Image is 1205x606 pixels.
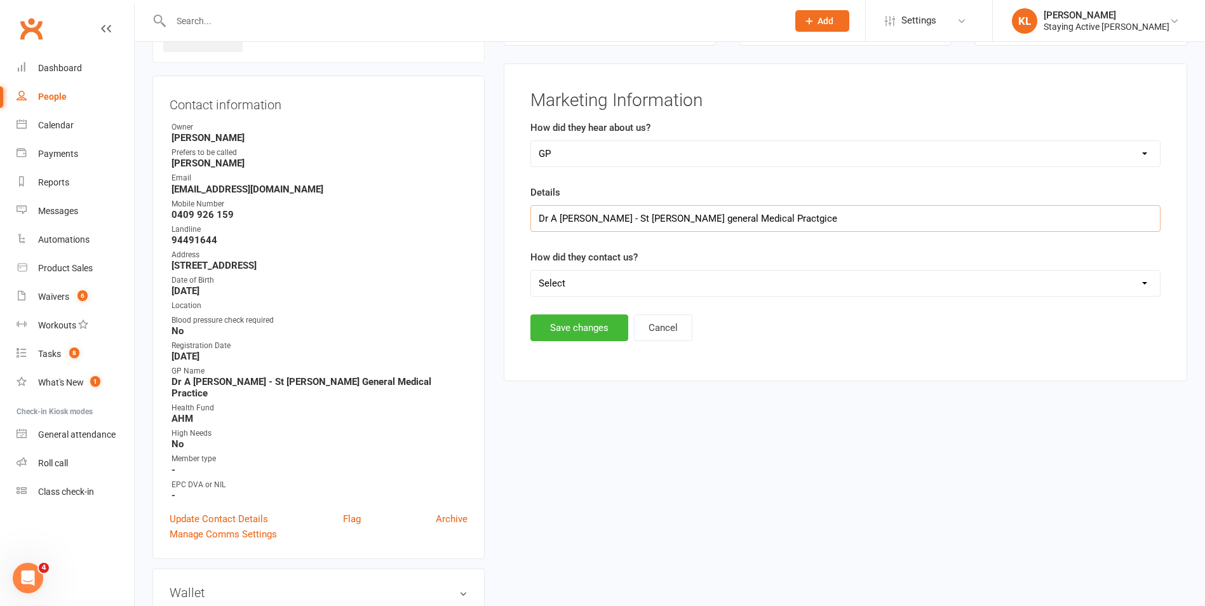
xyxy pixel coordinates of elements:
div: EPC DVA or NIL [172,479,468,491]
div: Location [172,300,468,312]
a: Product Sales [17,254,134,283]
button: Cancel [634,314,692,341]
div: Payments [38,149,78,159]
span: Add [818,16,833,26]
span: 1 [90,376,100,387]
strong: - [172,464,468,476]
span: 8 [69,347,79,358]
div: Class check-in [38,487,94,497]
div: Health Fund [172,402,468,414]
div: Landline [172,224,468,236]
strong: No [172,325,468,337]
div: Workouts [38,320,76,330]
input: Search... [167,12,779,30]
div: [PERSON_NAME] [1044,10,1169,21]
strong: [EMAIL_ADDRESS][DOMAIN_NAME] [172,184,468,195]
strong: - [172,490,468,501]
label: How did they contact us? [530,250,638,265]
strong: [DATE] [172,285,468,297]
h3: Marketing Information [530,91,1161,111]
a: Manage Comms Settings [170,527,277,542]
strong: 0409 926 159 [172,209,468,220]
a: People [17,83,134,111]
a: Calendar [17,111,134,140]
div: What's New [38,377,84,387]
strong: [PERSON_NAME] [172,158,468,169]
a: Dashboard [17,54,134,83]
div: High Needs [172,428,468,440]
div: People [38,91,67,102]
a: Tasks 8 [17,340,134,368]
div: Product Sales [38,263,93,273]
a: What's New1 [17,368,134,397]
div: KL [1012,8,1037,34]
strong: No [172,438,468,450]
input: Details [530,205,1161,232]
div: Owner [172,121,468,133]
a: Messages [17,197,134,226]
a: Archive [436,511,468,527]
div: Blood pressure check required [172,314,468,327]
a: Automations [17,226,134,254]
strong: [PERSON_NAME] [172,132,468,144]
h3: Contact information [170,93,468,112]
div: Member type [172,453,468,465]
span: 6 [77,290,88,301]
div: Address [172,249,468,261]
iframe: Intercom live chat [13,563,43,593]
strong: AHM [172,413,468,424]
a: Reports [17,168,134,197]
div: General attendance [38,429,116,440]
div: Staying Active [PERSON_NAME] [1044,21,1169,32]
div: Mobile Number [172,198,468,210]
div: Tasks [38,349,61,359]
button: Save changes [530,314,628,341]
div: Prefers to be called [172,147,468,159]
a: Clubworx [15,13,47,44]
div: Registration Date [172,340,468,352]
a: Roll call [17,449,134,478]
strong: [DATE] [172,351,468,362]
div: Reports [38,177,69,187]
div: Waivers [38,292,69,302]
div: Email [172,172,468,184]
div: Automations [38,234,90,245]
a: General attendance kiosk mode [17,421,134,449]
a: Payments [17,140,134,168]
div: Calendar [38,120,74,130]
span: Settings [901,6,936,35]
a: Flag [343,511,361,527]
div: Date of Birth [172,274,468,286]
strong: 94491644 [172,234,468,246]
label: Details [530,185,560,200]
a: Class kiosk mode [17,478,134,506]
a: Workouts [17,311,134,340]
strong: Dr A [PERSON_NAME] - St [PERSON_NAME] General Medical Practice [172,376,468,399]
label: How did they hear about us? [530,120,650,135]
strong: [STREET_ADDRESS] [172,260,468,271]
button: Add [795,10,849,32]
div: Dashboard [38,63,82,73]
h3: Wallet [170,586,468,600]
a: Update Contact Details [170,511,268,527]
span: 4 [39,563,49,573]
div: Roll call [38,458,68,468]
div: GP Name [172,365,468,377]
a: Waivers 6 [17,283,134,311]
div: Messages [38,206,78,216]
